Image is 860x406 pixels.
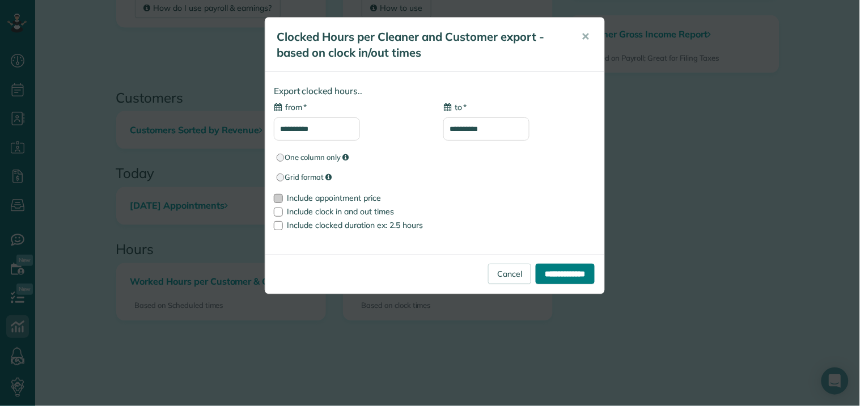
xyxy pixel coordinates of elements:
label: from [274,102,307,113]
h5: Clocked Hours per Cleaner and Customer export - based on clock in/out times [277,29,566,61]
span: One column only [285,152,596,163]
span: Grid format [285,172,596,183]
span: ✕ [582,30,590,43]
span: Include appointment price [287,193,381,203]
span: Include clock in and out times [287,206,394,217]
label: to [443,102,467,113]
h4: Export clocked hours.. [274,86,596,96]
span: Include clocked duration ex: 2.5 hours [287,220,423,230]
a: Cancel [488,264,531,284]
